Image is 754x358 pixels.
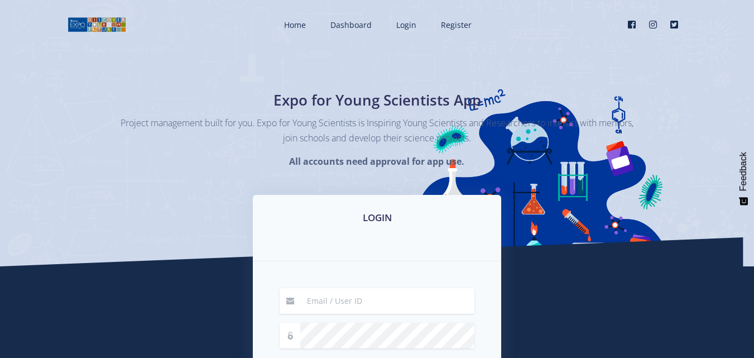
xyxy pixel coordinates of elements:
[330,20,372,30] span: Dashboard
[284,20,306,30] span: Home
[68,16,126,33] img: logo01.png
[121,116,634,146] p: Project management built for you. Expo for Young Scientists is Inspiring Young Scientists and Res...
[300,288,474,314] input: Email / User ID
[319,10,381,40] a: Dashboard
[385,10,425,40] a: Login
[289,155,464,168] strong: All accounts need approval for app use.
[396,20,416,30] span: Login
[441,20,472,30] span: Register
[273,10,315,40] a: Home
[733,141,754,217] button: Feedback - Show survey
[430,10,481,40] a: Register
[266,211,488,225] h3: LOGIN
[174,89,581,111] h1: Expo for Young Scientists App
[738,152,748,191] span: Feedback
